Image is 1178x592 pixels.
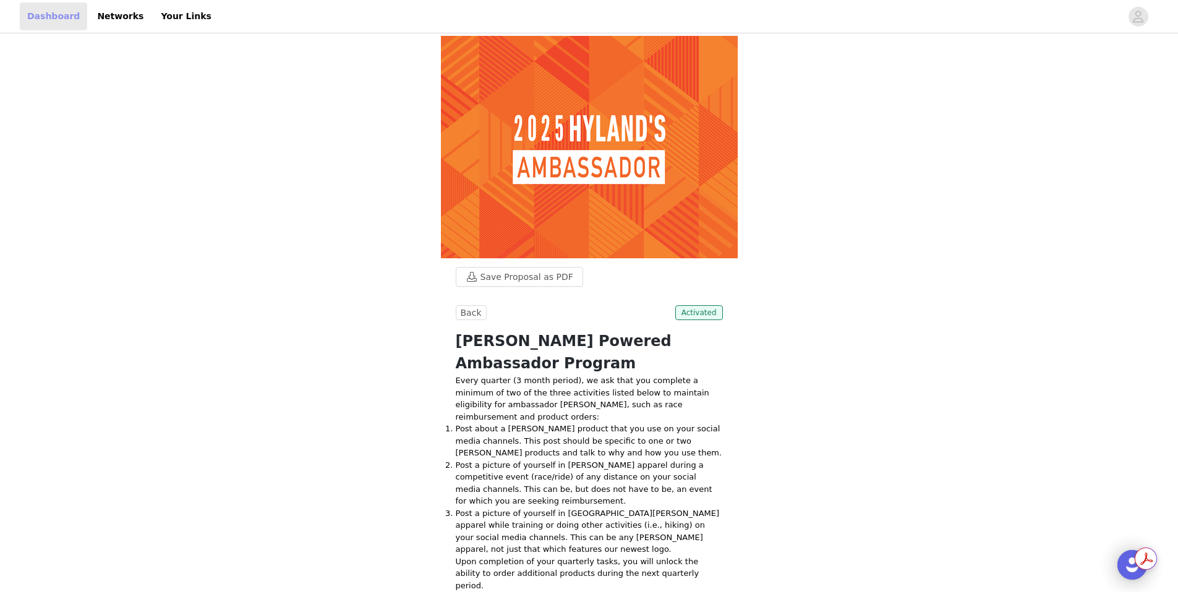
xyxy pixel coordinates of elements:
[90,2,151,30] a: Networks
[441,36,738,258] img: campaign image
[456,267,583,287] button: Save Proposal as PDF
[1132,7,1144,27] div: avatar
[456,459,723,507] p: Post a picture of yourself in [PERSON_NAME] apparel during a competitive event (race/ride) of any...
[1117,550,1147,580] div: Open Intercom Messenger
[456,305,487,320] button: Back
[456,556,723,592] p: Upon completion of your quarterly tasks, you will unlock the ability to order additional products...
[456,507,723,556] p: Post a picture of yourself in [GEOGRAPHIC_DATA][PERSON_NAME] apparel while training or doing othe...
[456,330,723,374] h1: [PERSON_NAME] Powered Ambassador Program
[153,2,219,30] a: Your Links
[456,423,723,459] p: Post about a [PERSON_NAME] product that you use on your social media channels. This post should b...
[675,305,723,320] span: Activated
[20,2,87,30] a: Dashboard
[456,374,723,423] p: Every quarter (3 month period), we ask that you complete a minimum of two of the three activities...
